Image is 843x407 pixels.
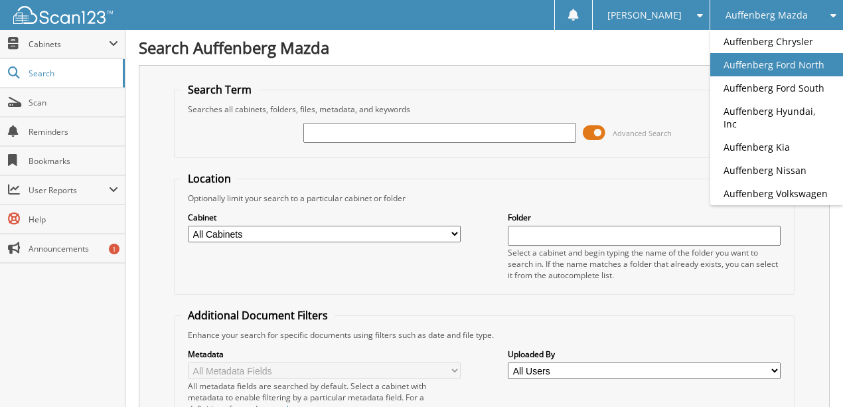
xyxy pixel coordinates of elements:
[29,243,118,254] span: Announcements
[139,37,830,58] h1: Search Auffenberg Mazda
[710,53,843,76] a: Auffenberg Ford North
[188,349,461,360] label: Metadata
[29,97,118,108] span: Scan
[181,329,787,341] div: Enhance your search for specific documents using filters such as date and file type.
[710,100,843,135] a: Auffenberg Hyundai, Inc
[508,349,781,360] label: Uploaded By
[181,171,238,186] legend: Location
[188,212,461,223] label: Cabinet
[109,244,119,254] div: 1
[181,82,258,97] legend: Search Term
[508,247,781,281] div: Select a cabinet and begin typing the name of the folder you want to search in. If the name match...
[29,185,109,196] span: User Reports
[710,76,843,100] a: Auffenberg Ford South
[29,126,118,137] span: Reminders
[710,30,843,53] a: Auffenberg Chrysler
[710,159,843,182] a: Auffenberg Nissan
[710,182,843,205] a: Auffenberg Volkswagen
[29,214,118,225] span: Help
[607,11,682,19] span: [PERSON_NAME]
[613,128,672,138] span: Advanced Search
[29,68,116,79] span: Search
[726,11,808,19] span: Auffenberg Mazda
[181,104,787,115] div: Searches all cabinets, folders, files, metadata, and keywords
[13,6,113,24] img: scan123-logo-white.svg
[29,39,109,50] span: Cabinets
[181,193,787,204] div: Optionally limit your search to a particular cabinet or folder
[181,308,335,323] legend: Additional Document Filters
[29,155,118,167] span: Bookmarks
[710,135,843,159] a: Auffenberg Kia
[508,212,781,223] label: Folder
